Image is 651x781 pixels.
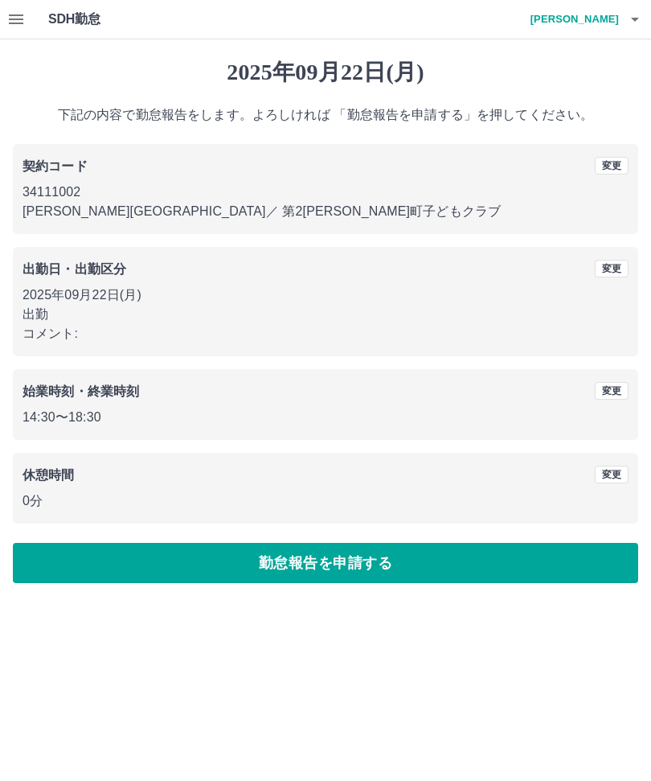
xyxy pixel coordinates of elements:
[23,408,628,427] p: 14:30 〜 18:30
[595,157,628,175] button: 変更
[13,105,638,125] p: 下記の内容で勤怠報告をします。よろしければ 「勤怠報告を申請する」を押してください。
[23,183,628,202] p: 34111002
[595,466,628,483] button: 変更
[23,202,628,221] p: [PERSON_NAME][GEOGRAPHIC_DATA] ／ 第2[PERSON_NAME]町子どもクラブ
[23,305,628,324] p: 出勤
[23,468,75,482] b: 休憩時間
[23,262,126,276] b: 出勤日・出勤区分
[23,286,628,305] p: 2025年09月22日(月)
[23,324,628,343] p: コメント:
[595,260,628,277] button: 変更
[23,159,88,173] b: 契約コード
[23,491,628,511] p: 0分
[13,543,638,583] button: 勤怠報告を申請する
[13,59,638,86] h1: 2025年09月22日(月)
[595,382,628,400] button: 変更
[23,384,139,398] b: 始業時刻・終業時刻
